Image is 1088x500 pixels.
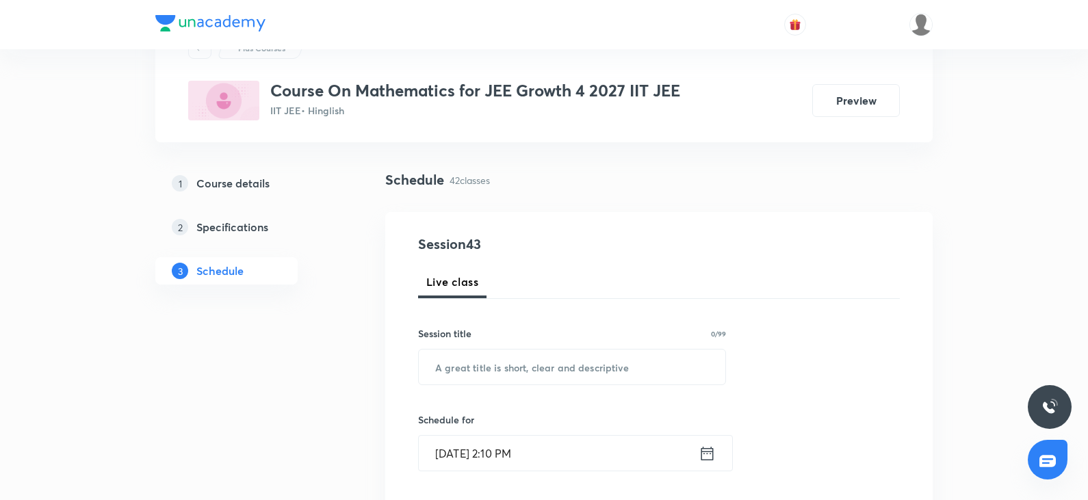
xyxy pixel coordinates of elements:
[172,263,188,279] p: 3
[450,173,490,187] p: 42 classes
[418,326,471,341] h6: Session title
[155,213,341,241] a: 2Specifications
[385,170,444,190] h4: Schedule
[155,15,265,35] a: Company Logo
[812,84,900,117] button: Preview
[196,263,244,279] h5: Schedule
[1041,399,1058,415] img: ttu
[172,219,188,235] p: 2
[418,412,726,427] h6: Schedule for
[196,175,270,192] h5: Course details
[789,18,801,31] img: avatar
[426,274,478,290] span: Live class
[270,103,680,118] p: IIT JEE • Hinglish
[711,330,726,337] p: 0/99
[188,81,259,120] img: 05FE8085-E2CE-4BBC-8FC7-ADD61CDA4B9B_plus.png
[155,170,341,197] a: 1Course details
[784,14,806,36] button: avatar
[155,15,265,31] img: Company Logo
[418,234,668,254] h4: Session 43
[419,350,725,384] input: A great title is short, clear and descriptive
[196,219,268,235] h5: Specifications
[172,175,188,192] p: 1
[909,13,933,36] img: Devendra Kumar
[270,81,680,101] h3: Course On Mathematics for JEE Growth 4 2027 IIT JEE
